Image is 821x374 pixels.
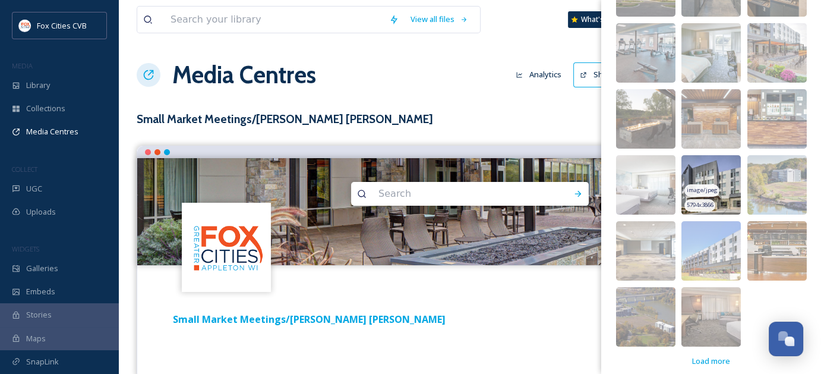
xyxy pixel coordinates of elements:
strong: Small Market Meetings/[PERSON_NAME] [PERSON_NAME] [173,313,446,326]
img: 20be5b6b-5e49-434a-93f0-536d7e294edd.jpg [681,221,741,281]
span: Embeds [26,286,55,297]
input: Search [372,181,535,207]
img: aa1c51da-06bc-4c7f-9eb5-ce293f0c436b.jpg [681,155,741,215]
img: c3101f13-1267-4018-a53e-962fb366bb36.jpg [616,287,675,347]
span: Media Centres [26,126,78,137]
img: images.png [19,20,31,32]
span: MEDIA [12,61,33,70]
img: 83280098-6142-4c79-b96a-5474460d1cd3.jpg [616,155,675,215]
img: aa157f81-8a59-483a-a568-e9ac8922bae9.jpg [681,89,741,149]
input: Search your library [165,7,383,33]
span: COLLECT [12,165,37,174]
img: Courtyard by Marriott Appleton Riverfront - Travel WI Website (11).jpg [137,158,803,265]
span: Maps [26,333,46,344]
a: What's New [568,11,627,28]
button: Open Chat [769,322,803,356]
span: Stories [26,309,52,320]
a: Analytics [510,63,573,86]
span: Fox Cities CVB [37,20,87,31]
img: 744a11c8-7922-4418-8282-73a11f251c01.jpg [616,23,675,83]
button: Analytics [510,63,567,86]
img: b7a729d7-b672-4606-b6a0-11e7e3f3711c.jpg [681,287,741,347]
span: Uploads [26,206,56,218]
span: image/jpeg [687,186,718,194]
span: Galleries [26,263,58,274]
span: Library [26,80,50,91]
img: bfa20922-e5bf-41df-95d8-f0424edbd85c.jpg [747,155,807,215]
span: UGC [26,183,42,194]
span: Collections [26,103,65,114]
img: b1850ed1-aaff-415a-a70b-2513f0ffc80a.jpg [747,23,807,83]
span: WIDGETS [12,244,39,253]
img: cdd66475-3265-4f98-a352-8bf9474f25a6.jpg [616,221,675,281]
img: images.png [184,204,270,290]
a: Media Centres [172,57,316,93]
img: dfaa62c1-3284-4ba7-a7f3-bf0ee49b9213.jpg [616,89,675,149]
img: 473ff11d-71f9-4c72-ad96-ec6bc2148cc8.jpg [747,89,807,149]
span: SnapLink [26,356,59,367]
span: 5794 x 3866 [687,201,713,209]
a: View all files [405,8,474,31]
img: d305a7f2-d4de-4ac1-9faf-b2451cfa34d9.jpg [747,221,807,281]
button: Share [573,62,621,87]
img: db6d4509-86bd-411b-8a9d-b19f2cc4d1b5.jpg [681,23,741,83]
h3: Small Market Meetings/[PERSON_NAME] [PERSON_NAME] [137,111,803,128]
span: Load more [692,356,730,367]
